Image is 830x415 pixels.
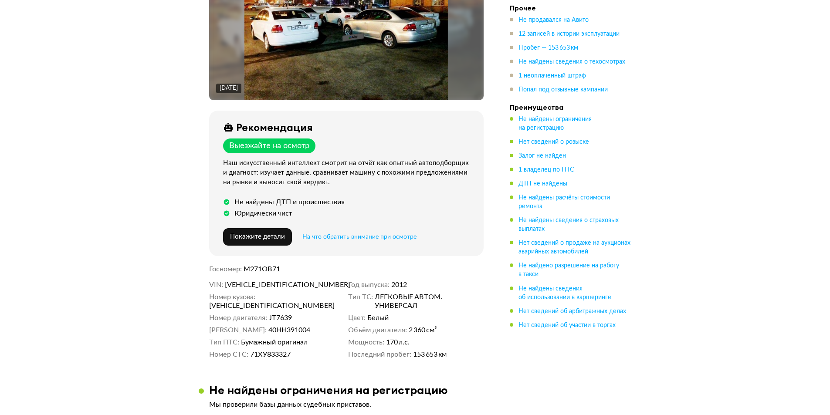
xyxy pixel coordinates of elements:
[269,314,292,322] span: JТ7639
[518,31,620,37] span: 12 записей в истории эксплуатации
[518,181,567,187] span: ДТП не найдены
[348,280,390,289] dt: Год выпуска
[518,45,578,51] span: Пробег — 153 653 км
[225,280,325,289] span: [VEHICLE_IDENTIFICATION_NUMBER]
[209,338,239,347] dt: Тип ПТС
[348,293,373,310] dt: Тип ТС
[209,280,223,289] dt: VIN
[518,167,574,173] span: 1 владелец по ПТС
[244,266,280,273] span: М271ОВ71
[518,285,611,300] span: Не найдены сведения об использовании в каршеринге
[209,383,448,397] h3: Не найдены ограничения на регистрацию
[229,141,309,151] div: Выезжайте на осмотр
[223,228,292,246] button: Покажите детали
[518,308,626,314] span: Нет сведений об арбитражных делах
[250,350,291,359] span: 71ХУ833327
[518,87,608,93] span: Попал под отзывные кампании
[348,338,384,347] dt: Мощность
[209,301,309,310] span: [VEHICLE_IDENTIFICATION_NUMBER]
[518,195,610,209] span: Не найдены расчёты стоимости ремонта
[518,17,589,23] span: Не продавался на Авито
[518,116,592,131] span: Не найдены ограничения на регистрацию
[518,240,630,255] span: Нет сведений о продаже на аукционах аварийных автомобилей
[209,326,267,334] dt: [PERSON_NAME]
[409,326,437,334] span: 2 360 см³
[518,322,616,328] span: Нет сведений об участии в торгах
[234,198,345,206] div: Не найдены ДТП и происшествия
[209,293,255,301] dt: Номер кузова
[413,350,447,359] span: 153 653 км
[518,73,586,79] span: 1 неоплаченный штраф
[391,280,407,289] span: 2012
[367,314,389,322] span: Белый
[236,121,313,133] div: Рекомендация
[518,59,625,65] span: Не найдены сведения о техосмотрах
[209,265,242,273] dt: Госномер
[518,153,566,159] span: Залог не найден
[386,338,410,347] span: 170 л.с.
[209,400,484,409] p: Мы проверили базы данных судебных приставов.
[234,209,292,218] div: Юридически чист
[348,314,366,322] dt: Цвет
[230,233,285,240] span: Покажите детали
[518,139,589,145] span: Нет сведений о розыске
[510,3,632,12] h4: Прочее
[209,314,267,322] dt: Номер двигателя
[241,338,308,347] span: Бумажный оригинал
[223,159,473,187] div: Наш искусственный интеллект смотрит на отчёт как опытный автоподборщик и диагност: изучает данные...
[518,217,619,232] span: Не найдены сведения о страховых выплатах
[348,350,411,359] dt: Последний пробег
[268,326,310,334] span: 40НН391004
[375,293,475,310] span: ЛЕГКОВЫЕ АВТОМ. УНИВЕРСАЛ
[518,263,619,277] span: Не найдено разрешение на работу в такси
[209,350,248,359] dt: Номер СТС
[348,326,407,334] dt: Объём двигателя
[302,234,417,240] span: На что обратить внимание при осмотре
[220,84,238,92] div: [DATE]
[510,103,632,111] h4: Преимущества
